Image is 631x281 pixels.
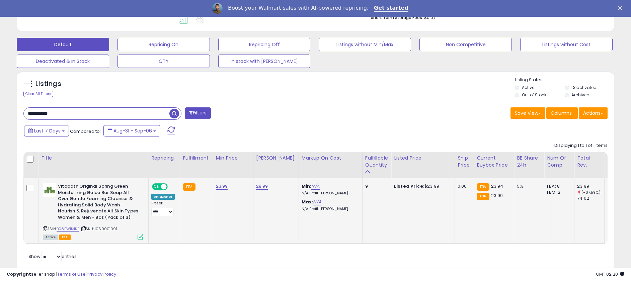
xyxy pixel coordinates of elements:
[59,235,71,240] span: FBA
[151,194,175,200] div: Amazon AI
[228,5,369,11] div: Boost your Walmart sales with AI-powered repricing.
[151,201,175,216] div: Preset:
[43,183,56,197] img: 41RZULwXMpL._SL40_.jpg
[117,55,210,68] button: QTY
[17,38,109,51] button: Default
[491,183,503,189] span: 23.94
[113,127,152,134] span: Aug-31 - Sep-06
[577,195,604,201] div: 74.02
[183,183,195,191] small: FBA
[57,271,86,277] a: Terms of Use
[70,128,101,134] span: Compared to:
[216,155,250,162] div: Min Price
[185,107,211,119] button: Filters
[87,271,116,277] a: Privacy Policy
[458,183,469,189] div: 0.00
[365,183,386,189] div: 9
[596,271,624,277] span: 2025-09-14 02:20 GMT
[547,189,569,195] div: FBM: 2
[424,14,436,21] span: $0.07
[607,155,624,176] div: Total Rev. Diff.
[571,92,589,98] label: Archived
[311,183,319,190] a: N/A
[256,183,268,190] a: 28.99
[299,152,362,178] th: The percentage added to the cost of goods (COGS) that forms the calculator for Min & Max prices.
[510,107,545,119] button: Save View
[35,79,61,89] h5: Listings
[153,184,161,190] span: ON
[394,183,424,189] b: Listed Price:
[57,226,79,232] a: B08FW1K4KB
[183,155,210,162] div: Fulfillment
[218,55,311,68] button: in stock with [PERSON_NAME]
[607,183,622,189] div: -50.03
[302,191,357,196] p: N/A Profit [PERSON_NAME]
[43,183,143,239] div: ASIN:
[581,190,600,195] small: (-67.59%)
[319,38,411,51] button: Listings without Min/Max
[34,127,61,134] span: Last 7 Days
[80,226,117,231] span: | SKU: 1069001091
[547,155,571,169] div: Num of Comp.
[371,15,423,20] b: Short Term Storage Fees:
[212,3,223,14] img: Profile image for Adrian
[515,77,614,83] p: Listing States:
[547,183,569,189] div: FBA: 8
[302,183,312,189] b: Min:
[256,155,296,162] div: [PERSON_NAME]
[302,155,360,162] div: Markup on Cost
[17,55,109,68] button: Deactivated & In Stock
[477,155,511,169] div: Current Buybox Price
[618,6,625,10] div: Close
[103,125,160,136] button: Aug-31 - Sep-06
[365,155,388,169] div: Fulfillable Quantity
[458,155,471,169] div: Ship Price
[313,199,321,205] a: N/A
[577,155,602,169] div: Total Rev.
[218,38,311,51] button: Repricing Off
[7,271,31,277] strong: Copyright
[577,183,604,189] div: 23.99
[43,235,58,240] span: All listings currently available for purchase on Amazon
[302,207,357,211] p: N/A Profit [PERSON_NAME]
[28,253,77,260] span: Show: entries
[151,155,177,162] div: Repricing
[167,184,177,190] span: OFF
[554,143,608,149] div: Displaying 1 to 1 of 1 items
[394,155,452,162] div: Listed Price
[517,155,541,169] div: BB Share 24h.
[23,91,53,97] div: Clear All Filters
[41,155,146,162] div: Title
[394,183,450,189] div: $23.99
[7,271,116,278] div: seller snap | |
[477,183,489,191] small: FBA
[117,38,210,51] button: Repricing On
[491,192,503,199] span: 23.99
[419,38,512,51] button: Non Competitive
[24,125,69,136] button: Last 7 Days
[517,183,539,189] div: 5%
[302,199,313,205] b: Max:
[520,38,613,51] button: Listings without Cost
[522,92,546,98] label: Out of Stock
[571,85,597,90] label: Deactivated
[579,107,608,119] button: Actions
[546,107,578,119] button: Columns
[522,85,534,90] label: Active
[58,183,139,222] b: Vitabath Original Spring Green Moisturizing Gelee Bar Soap All Over Gentle Foaming Cleanser & Hyd...
[216,183,228,190] a: 23.99
[477,193,489,200] small: FBA
[551,110,572,116] span: Columns
[374,5,408,12] a: Get started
